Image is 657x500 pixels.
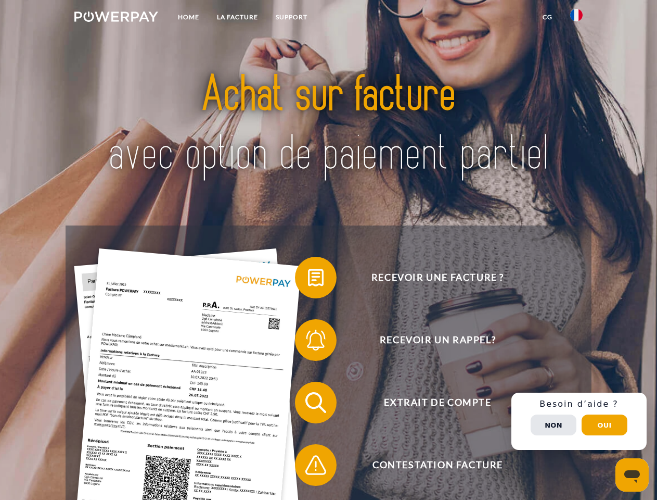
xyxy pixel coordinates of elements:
button: Recevoir une facture ? [295,257,565,298]
a: Support [267,8,316,27]
button: Contestation Facture [295,444,565,486]
span: Extrait de compte [310,382,565,423]
h3: Besoin d’aide ? [518,399,640,409]
iframe: Bouton de lancement de la fenêtre de messagerie [615,458,649,492]
button: Extrait de compte [295,382,565,423]
img: fr [570,9,583,21]
button: Oui [582,415,627,435]
a: LA FACTURE [208,8,267,27]
a: CG [534,8,561,27]
span: Contestation Facture [310,444,565,486]
span: Recevoir une facture ? [310,257,565,298]
div: Schnellhilfe [511,393,647,450]
img: qb_warning.svg [303,452,329,478]
span: Recevoir un rappel? [310,319,565,361]
a: Home [169,8,208,27]
img: qb_bill.svg [303,265,329,291]
button: Recevoir un rappel? [295,319,565,361]
img: title-powerpay_fr.svg [99,50,558,199]
img: qb_search.svg [303,390,329,416]
img: logo-powerpay-white.svg [74,11,158,22]
button: Non [531,415,576,435]
img: qb_bell.svg [303,327,329,353]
